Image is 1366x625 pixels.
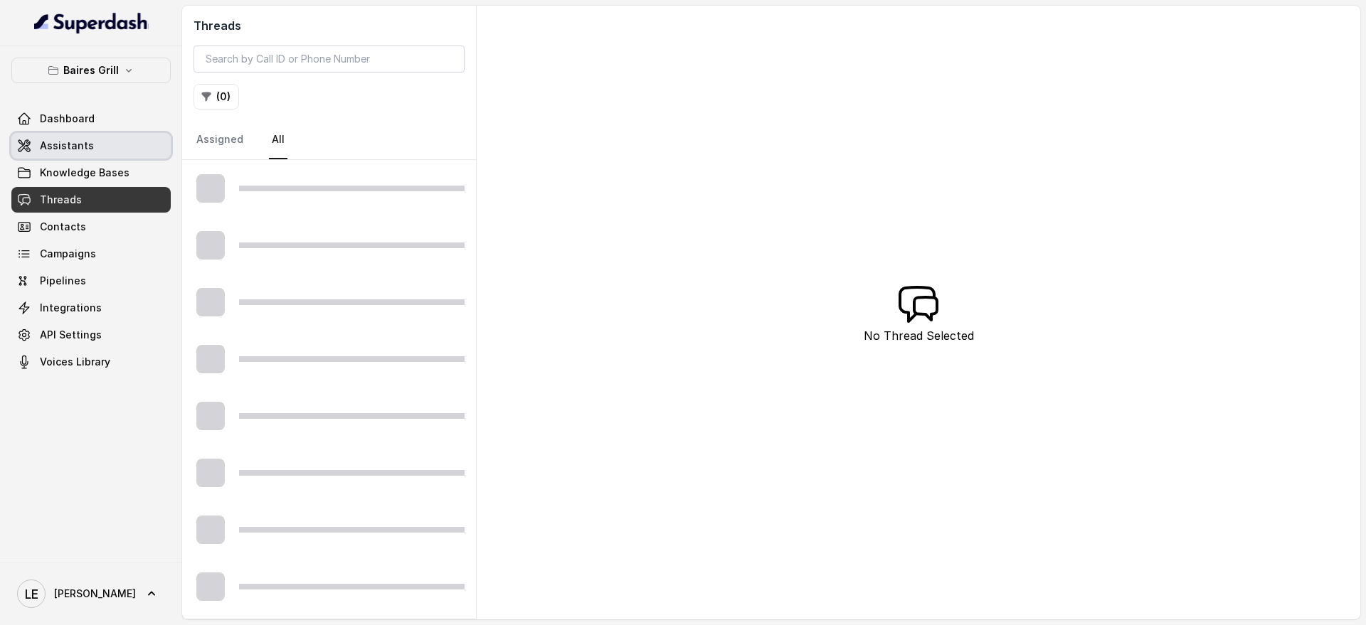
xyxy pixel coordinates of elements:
[11,133,171,159] a: Assistants
[864,327,974,344] p: No Thread Selected
[11,160,171,186] a: Knowledge Bases
[40,193,82,207] span: Threads
[25,587,38,602] text: LE
[11,241,171,267] a: Campaigns
[11,106,171,132] a: Dashboard
[194,121,465,159] nav: Tabs
[40,112,95,126] span: Dashboard
[269,121,287,159] a: All
[40,301,102,315] span: Integrations
[40,166,129,180] span: Knowledge Bases
[11,295,171,321] a: Integrations
[40,355,110,369] span: Voices Library
[11,268,171,294] a: Pipelines
[194,121,246,159] a: Assigned
[11,349,171,375] a: Voices Library
[11,58,171,83] button: Baires Grill
[63,62,119,79] p: Baires Grill
[11,187,171,213] a: Threads
[40,328,102,342] span: API Settings
[40,274,86,288] span: Pipelines
[194,17,465,34] h2: Threads
[40,247,96,261] span: Campaigns
[11,574,171,614] a: [PERSON_NAME]
[194,84,239,109] button: (0)
[40,220,86,234] span: Contacts
[40,139,94,153] span: Assistants
[11,322,171,348] a: API Settings
[194,46,465,73] input: Search by Call ID or Phone Number
[11,214,171,240] a: Contacts
[54,587,136,601] span: [PERSON_NAME]
[34,11,149,34] img: light.svg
